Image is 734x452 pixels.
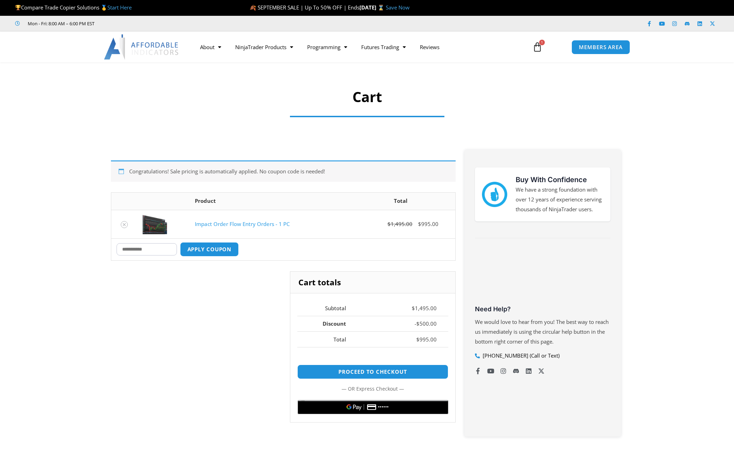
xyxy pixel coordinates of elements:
[346,193,455,210] th: Total
[107,4,132,11] a: Start Here
[228,39,300,55] a: NinjaTrader Products
[298,400,448,414] button: Buy with GPay
[193,39,228,55] a: About
[416,336,437,343] bdi: 995.00
[475,318,609,345] span: We would love to hear from you! The best way to reach us immediately is using the circular help b...
[104,34,179,60] img: LogoAI | Affordable Indicators – NinjaTrader
[475,251,610,303] iframe: Customer reviews powered by Trustpilot
[193,39,524,55] nav: Menu
[15,5,21,10] img: 🏆
[195,220,290,227] a: Impact Order Flow Entry Orders - 1 PC
[290,272,455,293] h2: Cart totals
[15,4,132,11] span: Compare Trade Copier Solutions 🥇
[412,305,437,312] bdi: 1,495.00
[26,19,94,28] span: Mon - Fri: 8:00 AM – 6:00 PM EST
[522,37,553,57] a: 1
[539,40,545,45] span: 1
[579,45,623,50] span: MEMBERS AREA
[180,242,239,257] button: Apply coupon
[111,160,456,182] div: Congratulations! Sale pricing is automatically applied. No coupon code is needed!
[412,305,415,312] span: $
[359,4,386,11] strong: [DATE] ⌛
[415,320,416,327] span: -
[416,336,419,343] span: $
[388,220,412,227] bdi: 1,495.00
[143,214,167,234] img: of4 | Affordable Indicators – NinjaTrader
[134,87,600,107] h1: Cart
[297,331,358,347] th: Total
[418,220,421,227] span: $
[121,221,128,228] a: Remove Impact Order Flow Entry Orders - 1 PC from cart
[482,182,507,207] img: mark thumbs good 43913 | Affordable Indicators – NinjaTrader
[300,39,354,55] a: Programming
[190,193,346,210] th: Product
[297,300,358,316] th: Subtotal
[378,405,389,410] text: ••••••
[571,40,630,54] a: MEMBERS AREA
[416,320,419,327] span: $
[296,397,449,398] iframe: Secure express checkout frame
[297,365,448,379] a: Proceed to checkout
[388,220,391,227] span: $
[386,4,410,11] a: Save Now
[354,39,413,55] a: Futures Trading
[418,220,438,227] bdi: 995.00
[516,174,603,185] h3: Buy With Confidence
[413,39,447,55] a: Reviews
[297,316,358,332] th: Discount
[416,320,437,327] bdi: 500.00
[475,305,610,313] h3: Need Help?
[104,20,210,27] iframe: Customer reviews powered by Trustpilot
[481,351,560,361] span: [PHONE_NUMBER] (Call or Text)
[297,384,448,393] p: — or —
[516,185,603,214] p: We have a strong foundation with over 12 years of experience serving thousands of NinjaTrader users.
[250,4,359,11] span: 🍂 SEPTEMBER SALE | Up To 50% OFF | Ends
